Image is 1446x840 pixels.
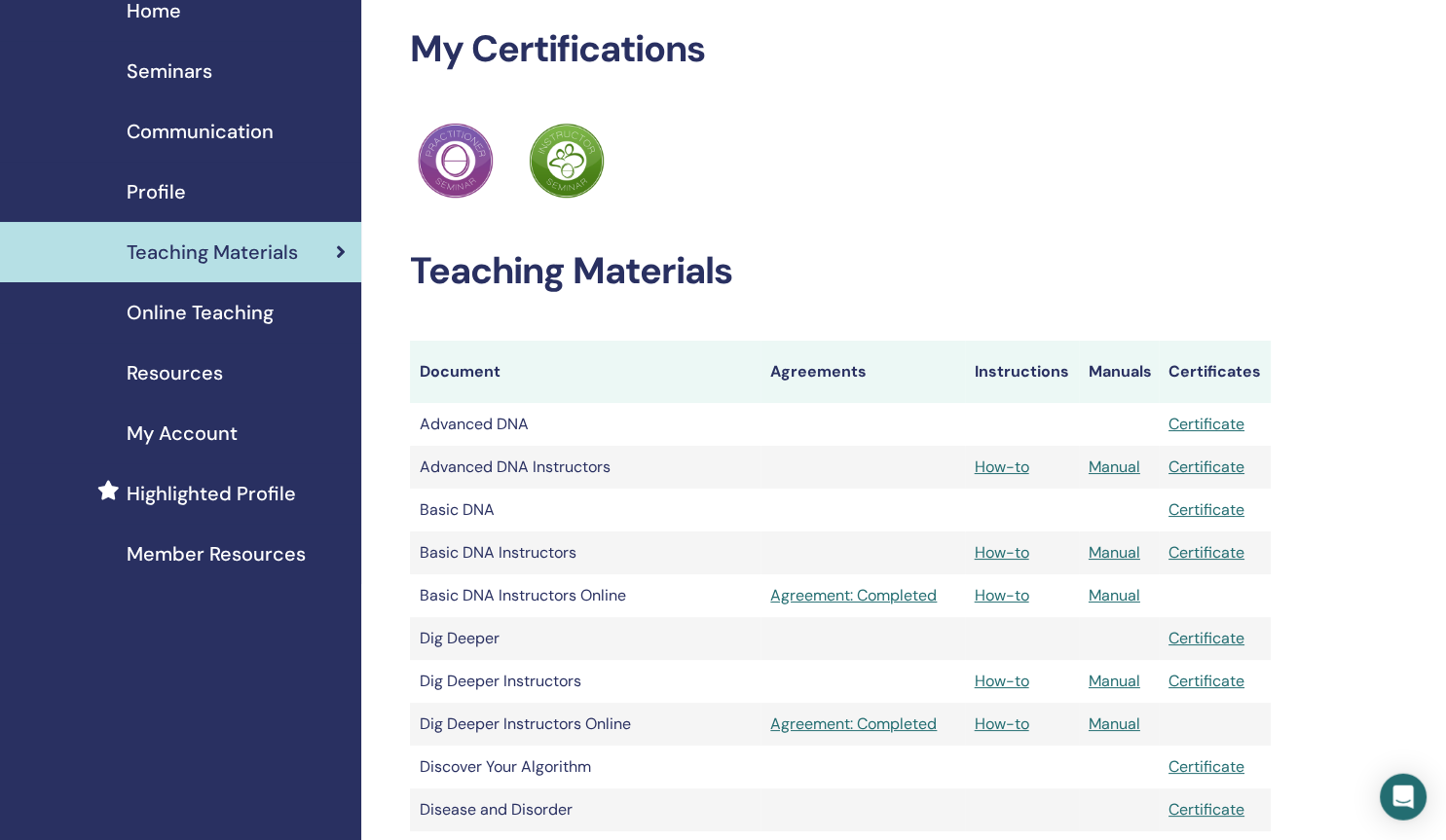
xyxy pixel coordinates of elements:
[770,712,954,736] a: Agreement: Completed
[418,123,494,199] img: Practitioner
[975,713,1029,734] a: How-to
[127,56,212,86] span: Seminars
[410,489,760,531] td: Basic DNA
[410,788,760,831] td: Disease and Disorder
[127,117,274,146] span: Communication
[1089,713,1140,734] a: Manual
[410,617,760,660] td: Dig Deeper
[127,539,306,568] span: Member Resources
[410,531,760,574] td: Basic DNA Instructors
[760,341,964,403] th: Agreements
[410,341,760,403] th: Document
[1089,542,1140,563] a: Manual
[1168,799,1244,820] a: Certificate
[410,446,760,489] td: Advanced DNA Instructors
[127,479,296,508] span: Highlighted Profile
[1168,414,1244,434] a: Certificate
[410,746,760,788] td: Discover Your Algorithm
[410,703,760,746] td: Dig Deeper Instructors Online
[127,419,238,448] span: My Account
[1168,671,1244,691] a: Certificate
[127,237,298,267] span: Teaching Materials
[1168,542,1244,563] a: Certificate
[975,671,1029,691] a: How-to
[127,358,223,387] span: Resources
[1159,341,1271,403] th: Certificates
[1168,457,1244,477] a: Certificate
[1380,774,1427,821] div: Open Intercom Messenger
[1089,671,1140,691] a: Manual
[410,249,1271,294] h2: Teaching Materials
[410,660,760,703] td: Dig Deeper Instructors
[1089,457,1140,477] a: Manual
[410,574,760,617] td: Basic DNA Instructors Online
[965,341,1079,403] th: Instructions
[1089,585,1140,605] a: Manual
[770,584,954,607] a: Agreement: Completed
[975,585,1029,605] a: How-to
[975,542,1029,563] a: How-to
[975,457,1029,477] a: How-to
[410,27,1271,72] h2: My Certifications
[1168,628,1244,648] a: Certificate
[529,123,605,199] img: Practitioner
[410,403,760,446] td: Advanced DNA
[127,298,274,327] span: Online Teaching
[127,177,186,206] span: Profile
[1168,756,1244,777] a: Certificate
[1079,341,1159,403] th: Manuals
[1168,499,1244,520] a: Certificate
